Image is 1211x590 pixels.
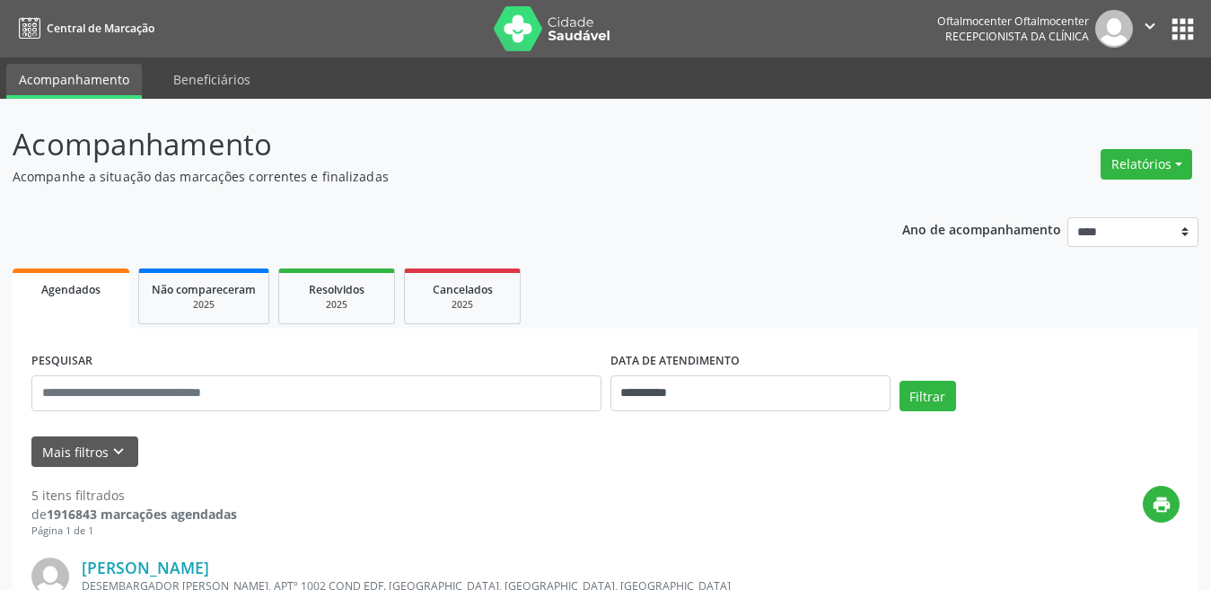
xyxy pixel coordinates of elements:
[47,506,237,523] strong: 1916843 marcações agendadas
[1101,149,1192,180] button: Relatórios
[13,13,154,43] a: Central de Marcação
[417,298,507,312] div: 2025
[899,381,956,411] button: Filtrar
[309,282,364,297] span: Resolvidos
[31,486,237,505] div: 5 itens filtrados
[1167,13,1198,45] button: apps
[6,64,142,99] a: Acompanhamento
[1140,16,1160,36] i: 
[31,348,92,375] label: PESQUISAR
[1152,495,1172,515] i: print
[1133,10,1167,48] button: 
[109,442,128,462] i: keyboard_arrow_down
[433,282,493,297] span: Cancelados
[937,13,1089,29] div: Oftalmocenter Oftalmocenter
[47,21,154,36] span: Central de Marcação
[41,282,101,297] span: Agendados
[161,64,263,95] a: Beneficiários
[152,282,256,297] span: Não compareceram
[31,524,237,539] div: Página 1 de 1
[1143,486,1180,523] button: print
[945,29,1089,44] span: Recepcionista da clínica
[292,298,382,312] div: 2025
[1095,10,1133,48] img: img
[31,505,237,524] div: de
[31,436,138,468] button: Mais filtroskeyboard_arrow_down
[82,558,209,577] a: [PERSON_NAME]
[902,217,1061,240] p: Ano de acompanhamento
[610,348,740,375] label: DATA DE ATENDIMENTO
[13,122,843,167] p: Acompanhamento
[152,298,256,312] div: 2025
[13,167,843,186] p: Acompanhe a situação das marcações correntes e finalizadas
